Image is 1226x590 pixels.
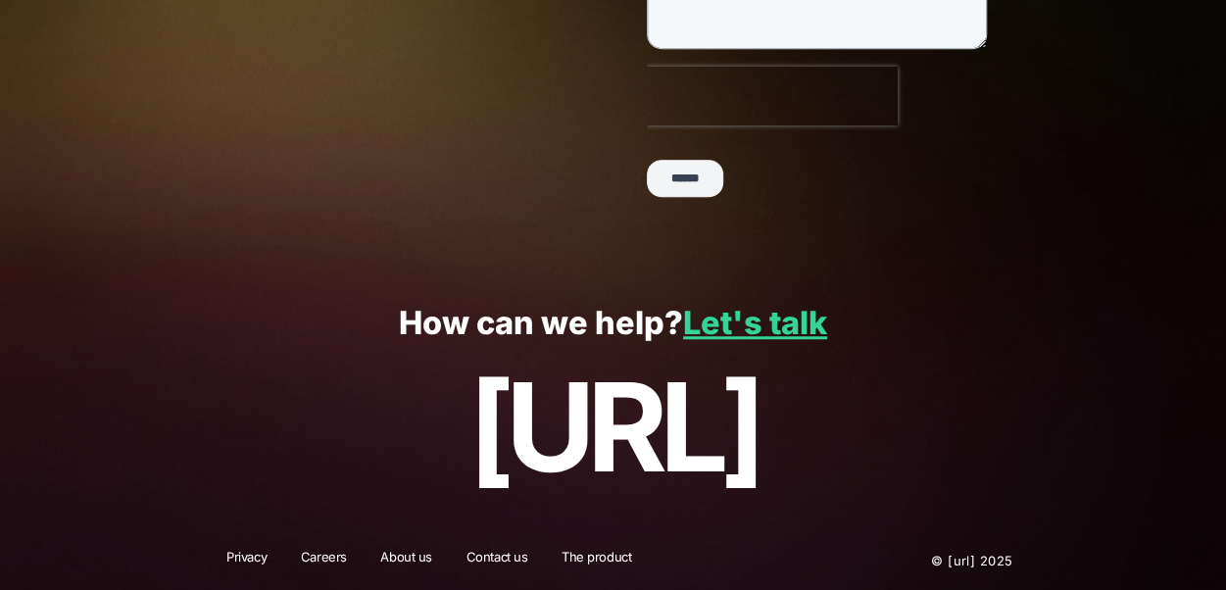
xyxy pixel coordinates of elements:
a: Contact us [454,548,541,573]
a: About us [368,548,445,573]
a: Privacy [214,548,279,573]
p: © [URL] 2025 [812,548,1012,573]
a: Let's talk [683,304,827,342]
p: How can we help? [42,306,1183,342]
a: Careers [288,548,360,573]
a: The product [549,548,644,573]
p: [URL] [42,359,1183,497]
